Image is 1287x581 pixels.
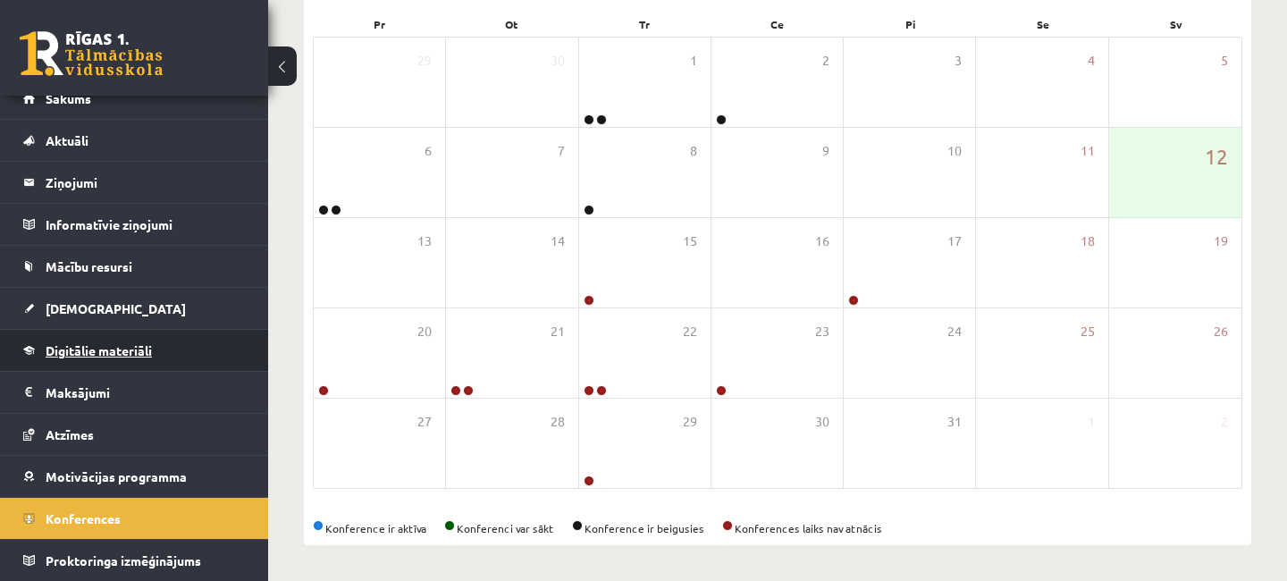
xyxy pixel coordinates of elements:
[947,141,962,161] span: 10
[23,372,246,413] a: Maksājumi
[1081,322,1095,341] span: 25
[46,258,132,274] span: Mācību resursi
[822,141,829,161] span: 9
[23,246,246,287] a: Mācību resursi
[683,232,697,251] span: 15
[46,162,246,203] legend: Ziņojumi
[23,414,246,455] a: Atzīmes
[313,520,1242,536] div: Konference ir aktīva Konferenci var sākt Konference ir beigusies Konferences laiks nav atnācis
[23,288,246,329] a: [DEMOGRAPHIC_DATA]
[23,330,246,371] a: Digitālie materiāli
[23,498,246,539] a: Konferences
[1221,51,1228,71] span: 5
[1109,12,1242,37] div: Sv
[947,232,962,251] span: 17
[690,51,697,71] span: 1
[46,552,201,568] span: Proktoringa izmēģinājums
[1214,232,1228,251] span: 19
[23,78,246,119] a: Sākums
[551,232,565,251] span: 14
[23,120,246,161] a: Aktuāli
[551,322,565,341] span: 21
[23,456,246,497] a: Motivācijas programma
[313,12,446,37] div: Pr
[822,51,829,71] span: 2
[46,468,187,484] span: Motivācijas programma
[446,12,579,37] div: Ot
[683,412,697,432] span: 29
[551,412,565,432] span: 28
[417,51,432,71] span: 29
[23,540,246,581] a: Proktoringa izmēģinājums
[1081,141,1095,161] span: 11
[46,204,246,245] legend: Informatīvie ziņojumi
[46,426,94,442] span: Atzīmes
[690,141,697,161] span: 8
[425,141,432,161] span: 6
[558,141,565,161] span: 7
[20,31,163,76] a: Rīgas 1. Tālmācības vidusskola
[1214,322,1228,341] span: 26
[1088,412,1095,432] span: 1
[417,322,432,341] span: 20
[417,412,432,432] span: 27
[1205,141,1228,172] span: 12
[551,51,565,71] span: 30
[46,132,88,148] span: Aktuāli
[46,90,91,106] span: Sākums
[46,510,121,526] span: Konferences
[578,12,711,37] div: Tr
[683,322,697,341] span: 22
[947,322,962,341] span: 24
[23,162,246,203] a: Ziņojumi
[1221,412,1228,432] span: 2
[815,232,829,251] span: 16
[711,12,845,37] div: Ce
[46,372,246,413] legend: Maksājumi
[815,412,829,432] span: 30
[815,322,829,341] span: 23
[46,342,152,358] span: Digitālie materiāli
[977,12,1110,37] div: Se
[947,412,962,432] span: 31
[955,51,962,71] span: 3
[1081,232,1095,251] span: 18
[417,232,432,251] span: 13
[844,12,977,37] div: Pi
[23,204,246,245] a: Informatīvie ziņojumi
[46,300,186,316] span: [DEMOGRAPHIC_DATA]
[1088,51,1095,71] span: 4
